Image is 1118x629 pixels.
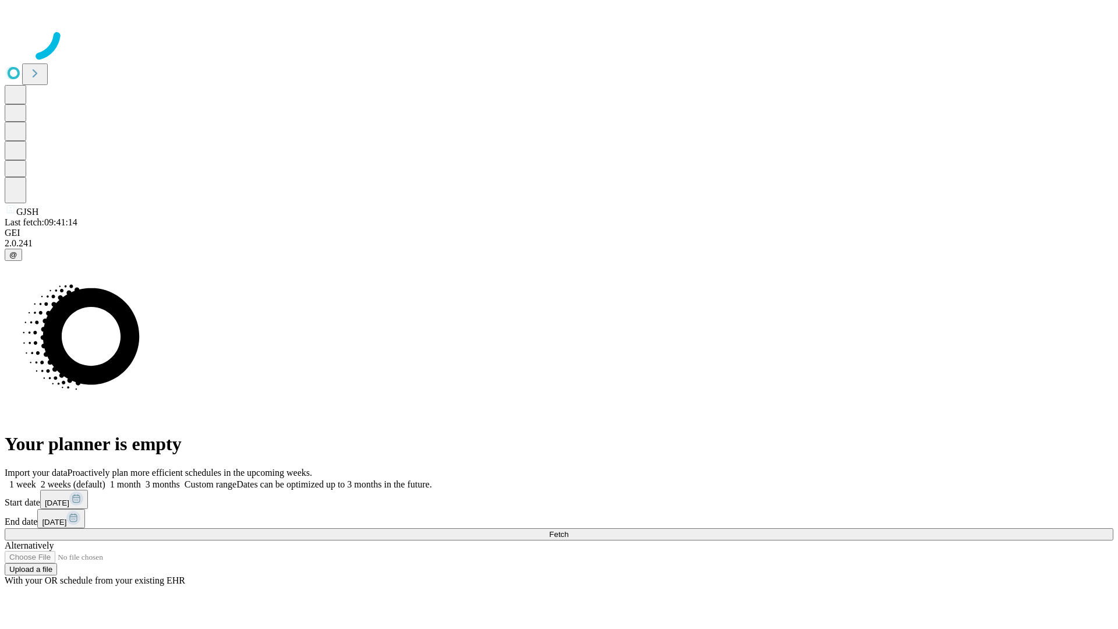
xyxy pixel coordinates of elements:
[68,468,312,478] span: Proactively plan more efficient schedules in the upcoming weeks.
[549,530,568,539] span: Fetch
[5,249,22,261] button: @
[5,433,1113,455] h1: Your planner is empty
[5,528,1113,540] button: Fetch
[110,479,141,489] span: 1 month
[5,217,77,227] span: Last fetch: 09:41:14
[5,563,57,575] button: Upload a file
[16,207,38,217] span: GJSH
[9,250,17,259] span: @
[41,479,105,489] span: 2 weeks (default)
[9,479,36,489] span: 1 week
[5,490,1113,509] div: Start date
[236,479,431,489] span: Dates can be optimized up to 3 months in the future.
[5,540,54,550] span: Alternatively
[5,468,68,478] span: Import your data
[185,479,236,489] span: Custom range
[37,509,85,528] button: [DATE]
[5,575,185,585] span: With your OR schedule from your existing EHR
[5,509,1113,528] div: End date
[146,479,180,489] span: 3 months
[42,518,66,526] span: [DATE]
[5,228,1113,238] div: GEI
[5,238,1113,249] div: 2.0.241
[45,499,69,507] span: [DATE]
[40,490,88,509] button: [DATE]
